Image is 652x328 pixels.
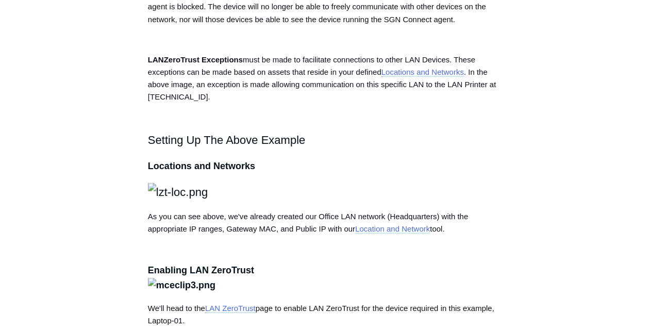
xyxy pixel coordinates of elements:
a: Locations and Networks [381,67,464,76]
span: We'll head to the [148,303,205,312]
span: ZeroTrust Exceptions [164,55,243,63]
strong: LAN [148,55,164,63]
h3: Locations and Networks [148,158,504,173]
span: tool. [430,224,444,233]
span: must be made to facilitate connections to other LAN Devices. These exceptions can be made based o... [148,55,496,101]
a: LAN ZeroTrust [205,303,256,313]
h3: Enabling LAN ZeroTrust [148,263,504,292]
h2: Setting Up The Above Example [148,130,504,149]
span: As you can see above, we've already created our Office LAN network (Headquarters) with the approp... [148,211,468,233]
img: lzt-loc.png [148,183,208,201]
a: Location and Network [355,224,430,233]
span: page to enable LAN ZeroTrust for the device required in this example, Laptop-01. [148,303,494,324]
img: mceclip3.png [148,277,215,292]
